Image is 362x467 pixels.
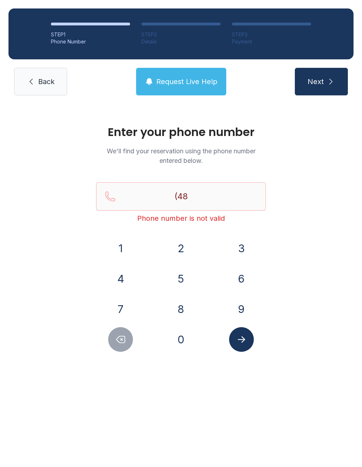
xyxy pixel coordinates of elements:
[51,38,130,45] div: Phone Number
[169,327,193,352] button: 0
[229,297,254,321] button: 9
[108,236,133,261] button: 1
[108,297,133,321] button: 7
[96,126,266,138] h1: Enter your phone number
[108,327,133,352] button: Delete number
[141,31,221,38] div: STEP 2
[96,146,266,165] p: We'll find your reservation using the phone number entered below.
[229,236,254,261] button: 3
[38,77,54,87] span: Back
[169,236,193,261] button: 2
[232,31,311,38] div: STEP 3
[229,266,254,291] button: 6
[232,38,311,45] div: Payment
[156,77,217,87] span: Request Live Help
[229,327,254,352] button: Submit lookup form
[308,77,324,87] span: Next
[108,266,133,291] button: 4
[169,297,193,321] button: 8
[141,38,221,45] div: Details
[169,266,193,291] button: 5
[96,213,266,223] div: Phone number is not valid
[51,31,130,38] div: STEP 1
[96,182,266,211] input: Reservation phone number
